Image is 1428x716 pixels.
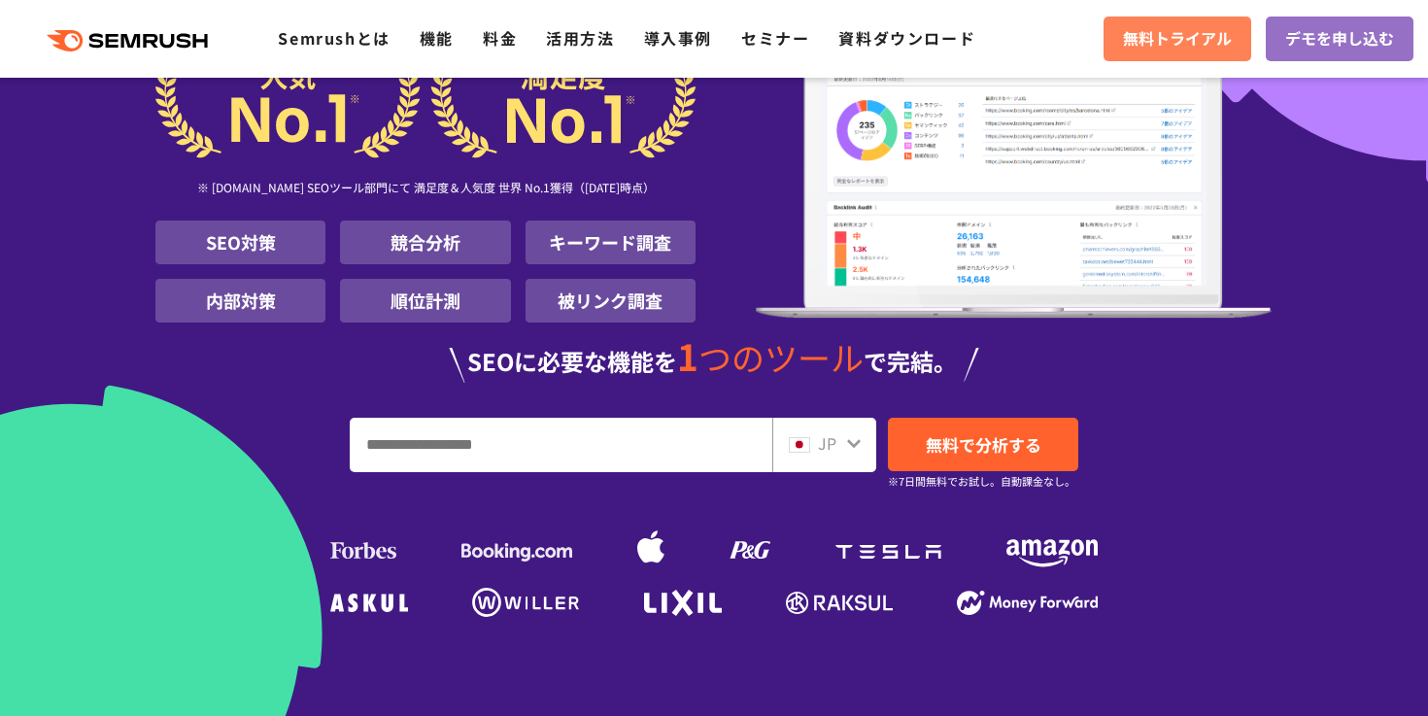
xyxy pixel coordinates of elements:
[818,431,836,455] span: JP
[698,333,864,381] span: つのツール
[420,26,454,50] a: 機能
[741,26,809,50] a: セミナー
[926,432,1041,457] span: 無料で分析する
[155,338,1273,383] div: SEOに必要な機能を
[278,26,390,50] a: Semrushとは
[838,26,975,50] a: 資料ダウンロード
[1104,17,1251,61] a: 無料トライアル
[677,329,698,382] span: 1
[1266,17,1413,61] a: デモを申し込む
[155,221,325,264] li: SEO対策
[155,279,325,323] li: 内部対策
[546,26,614,50] a: 活用方法
[351,419,771,471] input: URL、キーワードを入力してください
[340,221,510,264] li: 競合分析
[155,158,696,221] div: ※ [DOMAIN_NAME] SEOツール部門にて 満足度＆人気度 世界 No.1獲得（[DATE]時点）
[483,26,517,50] a: 料金
[526,279,696,323] li: 被リンク調査
[864,344,957,378] span: で完結。
[888,472,1075,491] small: ※7日間無料でお試し。自動課金なし。
[1285,26,1394,51] span: デモを申し込む
[1123,26,1232,51] span: 無料トライアル
[526,221,696,264] li: キーワード調査
[340,279,510,323] li: 順位計測
[888,418,1078,471] a: 無料で分析する
[644,26,712,50] a: 導入事例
